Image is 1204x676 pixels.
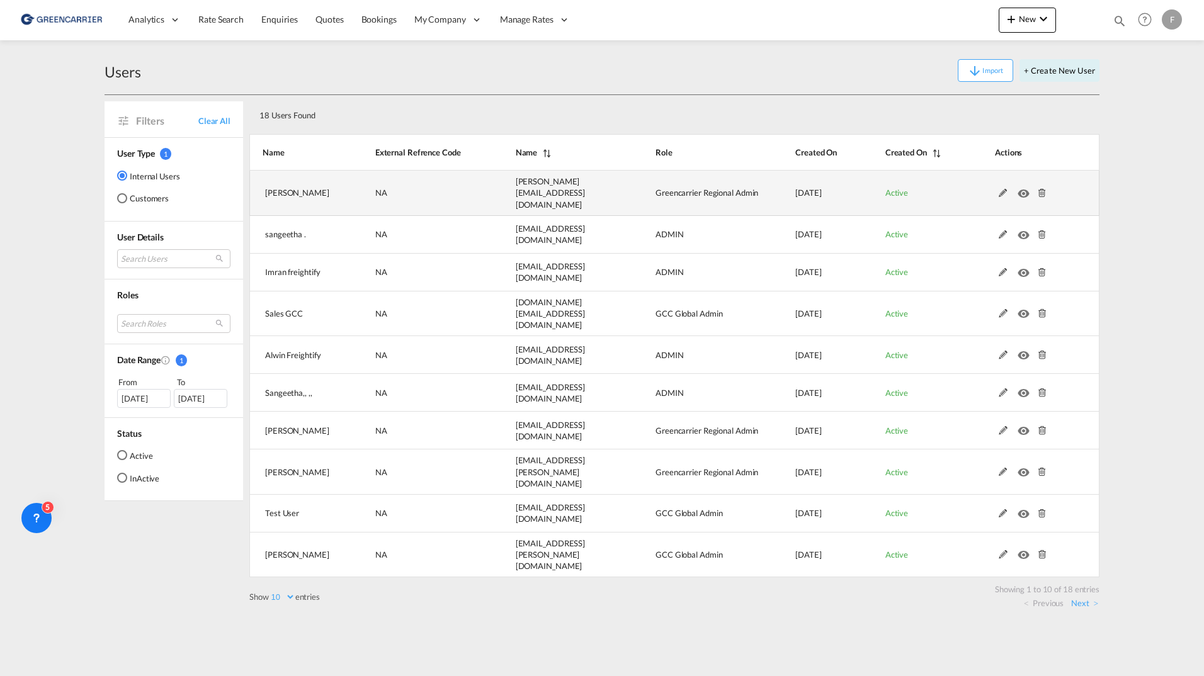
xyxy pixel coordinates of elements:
[249,532,344,578] td: Mads Hendriksen
[117,169,180,182] md-radio-button: Internal Users
[516,344,586,366] span: [EMAIL_ADDRESS][DOMAIN_NAME]
[344,532,484,578] td: NA
[484,171,624,216] td: fredrik.fagerman@greencarrier.com
[249,374,344,412] td: Sangeetha,, ,,
[484,449,624,495] td: ondrej.zelenka@greencarrier.com
[249,254,344,291] td: Imran freightify
[344,495,484,532] td: NA
[795,549,821,560] span: [DATE]
[375,388,387,398] span: NA
[249,449,344,495] td: Ondrej Zelenka
[500,13,554,26] span: Manage Rates
[795,188,821,198] span: [DATE]
[516,176,586,209] span: [PERSON_NAME][EMAIL_ADDRESS][DOMAIN_NAME]
[967,64,982,79] md-icon: icon-arrow-down
[764,374,854,412] td: 2025-08-05
[344,374,484,412] td: NA
[375,229,387,239] span: NA
[624,134,764,171] th: Role
[117,192,180,205] md-radio-button: Customers
[1018,423,1034,432] md-icon: icon-eye
[1071,597,1098,609] a: Next
[656,549,722,560] span: GCC Global Admin
[484,336,624,374] td: alwinregan.a@freightfy.com
[198,14,244,25] span: Rate Search
[764,495,854,532] td: 2025-06-27
[375,267,387,277] span: NA
[315,14,343,25] span: Quotes
[885,549,908,560] span: Active
[256,577,1099,595] div: Showing 1 to 10 of 18 entries
[249,134,344,171] th: Name
[624,495,764,532] td: GCC Global Admin
[484,374,624,412] td: sangeetha@gmail.com
[795,467,821,477] span: [DATE]
[117,428,141,439] span: Status
[764,412,854,449] td: 2025-07-29
[624,412,764,449] td: Greencarrier Regional Admin
[764,216,854,254] td: 2025-09-15
[1004,14,1051,24] span: New
[885,425,908,436] span: Active
[344,254,484,291] td: NA
[516,502,586,524] span: [EMAIL_ADDRESS][DOMAIN_NAME]
[795,508,821,518] span: [DATE]
[1162,9,1182,30] div: F
[795,308,821,318] span: [DATE]
[249,591,320,602] label: Show entries
[885,508,908,518] span: Active
[1018,465,1034,473] md-icon: icon-eye
[624,449,764,495] td: Greencarrier Regional Admin
[516,261,586,283] span: [EMAIL_ADDRESS][DOMAIN_NAME]
[1019,59,1099,82] button: + Create New User
[764,532,854,578] td: 2025-05-06
[764,134,854,171] th: Created On
[128,13,164,26] span: Analytics
[117,471,159,484] md-radio-button: InActive
[516,420,586,441] span: [EMAIL_ADDRESS][DOMAIN_NAME]
[261,14,298,25] span: Enquiries
[265,267,320,277] span: Imran freightify
[885,467,908,477] span: Active
[624,336,764,374] td: ADMIN
[484,134,624,171] th: Email
[656,508,722,518] span: GCC Global Admin
[1018,506,1034,515] md-icon: icon-eye
[963,134,1099,171] th: Actions
[764,291,854,337] td: 2025-08-18
[764,449,854,495] td: 2025-07-29
[265,549,329,560] span: [PERSON_NAME]
[344,216,484,254] td: NA
[136,114,198,128] span: Filters
[344,449,484,495] td: NA
[249,336,344,374] td: Alwin Freightify
[361,14,397,25] span: Bookings
[375,308,387,318] span: NA
[117,389,171,408] div: [DATE]
[484,291,624,337] td: sales.gcc.de@greencarrier.com
[764,171,854,216] td: 2025-09-18
[1004,11,1019,26] md-icon: icon-plus 400-fg
[516,297,586,330] span: [DOMAIN_NAME][EMAIL_ADDRESS][DOMAIN_NAME]
[656,350,684,360] span: ADMIN
[249,495,344,532] td: Test User
[344,412,484,449] td: NA
[854,134,963,171] th: Status
[249,412,344,449] td: Blazej Wiloch
[656,388,684,398] span: ADMIN
[484,412,624,449] td: blazej.wiloch@greencarrier.com
[1113,14,1127,28] md-icon: icon-magnify
[795,425,821,436] span: [DATE]
[999,8,1056,33] button: icon-plus 400-fgNewicon-chevron-down
[344,336,484,374] td: NA
[265,350,321,360] span: Alwin Freightify
[265,388,312,398] span: Sangeetha,, ,,
[516,538,586,571] span: [EMAIL_ADDRESS][PERSON_NAME][DOMAIN_NAME]
[1018,347,1034,356] md-icon: icon-eye
[484,495,624,532] td: green@greencarrier.com
[484,216,624,254] td: test1234@gmail.com
[656,425,758,436] span: Greencarrier Regional Admin
[375,467,387,477] span: NA
[1018,306,1034,315] md-icon: icon-eye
